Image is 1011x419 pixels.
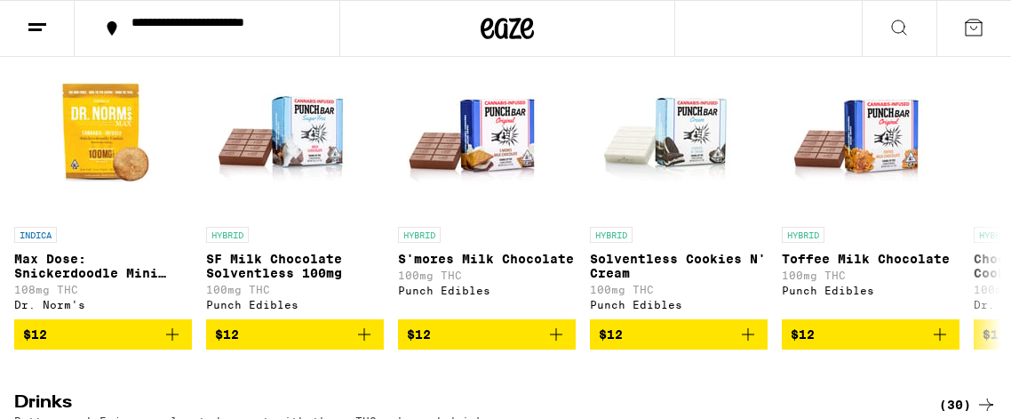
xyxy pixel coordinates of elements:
[398,40,576,319] a: Open page for S'mores Milk Chocolate from Punch Edibles
[11,12,128,27] span: Hi. Need any help?
[206,40,384,319] a: Open page for SF Milk Chocolate Solventless 100mg from Punch Edibles
[398,285,576,296] div: Punch Edibles
[398,252,576,266] p: S'mores Milk Chocolate
[206,284,384,295] p: 100mg THC
[599,327,623,342] span: $12
[14,252,192,280] p: Max Dose: Snickerdoodle Mini Cookie - Indica
[590,227,633,243] p: HYBRID
[14,284,192,295] p: 108mg THC
[398,319,576,350] button: Add to bag
[782,40,959,218] img: Punch Edibles - Toffee Milk Chocolate
[14,40,192,218] img: Dr. Norm's - Max Dose: Snickerdoodle Mini Cookie - Indica
[590,252,768,280] p: Solventless Cookies N' Cream
[23,327,47,342] span: $12
[398,227,441,243] p: HYBRID
[782,40,959,319] a: Open page for Toffee Milk Chocolate from Punch Edibles
[782,319,959,350] button: Add to bag
[398,40,576,218] img: Punch Edibles - S'mores Milk Chocolate
[14,299,192,310] div: Dr. Norm's
[590,319,768,350] button: Add to bag
[14,394,910,415] h2: Drinks
[206,299,384,310] div: Punch Edibles
[782,285,959,296] div: Punch Edibles
[590,284,768,295] p: 100mg THC
[407,327,431,342] span: $12
[14,40,192,319] a: Open page for Max Dose: Snickerdoodle Mini Cookie - Indica from Dr. Norm's
[782,252,959,266] p: Toffee Milk Chocolate
[206,227,249,243] p: HYBRID
[398,270,576,281] p: 100mg THC
[782,227,824,243] p: HYBRID
[590,40,768,218] img: Punch Edibles - Solventless Cookies N' Cream
[782,270,959,281] p: 100mg THC
[14,227,57,243] p: INDICA
[206,40,384,218] img: Punch Edibles - SF Milk Chocolate Solventless 100mg
[206,252,384,280] p: SF Milk Chocolate Solventless 100mg
[206,319,384,350] button: Add to bag
[791,327,815,342] span: $12
[590,40,768,319] a: Open page for Solventless Cookies N' Cream from Punch Edibles
[939,394,997,415] a: (30)
[590,299,768,310] div: Punch Edibles
[983,327,1007,342] span: $12
[215,327,239,342] span: $12
[14,319,192,350] button: Add to bag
